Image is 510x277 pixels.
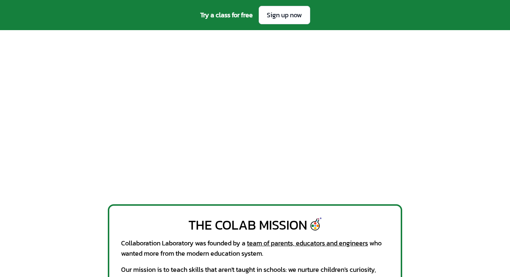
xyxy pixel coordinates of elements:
[121,238,389,259] div: Collaboration Laboratory was founded by a who wanted more from the modern education system.
[259,6,310,24] a: Sign up now
[108,27,402,193] iframe: Welcome to Collaboration Laboratory!
[200,10,253,20] span: Try a class for free
[247,238,368,248] a: team of parents, educators and engineers
[188,217,307,232] div: The CoLab Mission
